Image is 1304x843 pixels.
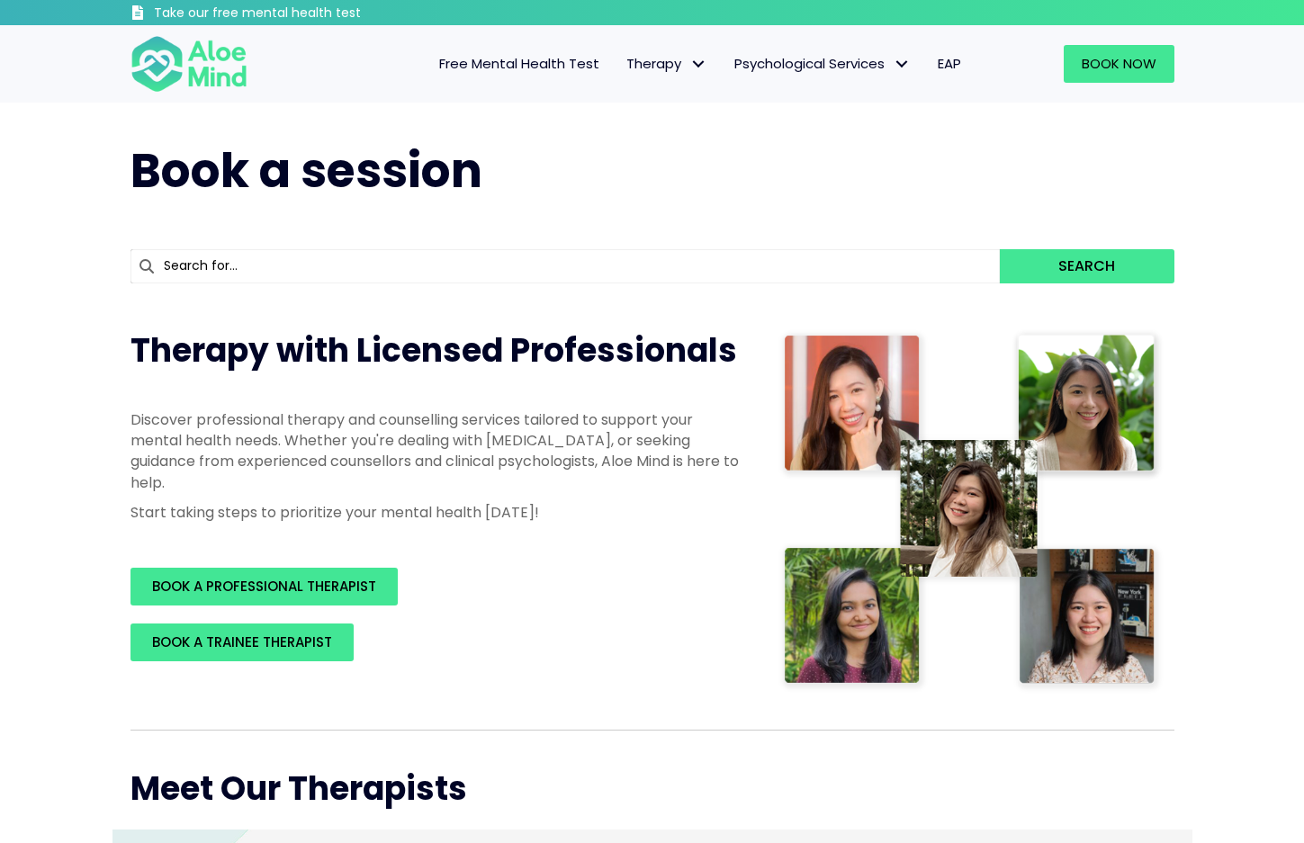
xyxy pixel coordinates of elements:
span: Meet Our Therapists [130,766,467,812]
a: Psychological ServicesPsychological Services: submenu [721,45,924,83]
nav: Menu [271,45,975,83]
span: Book a session [130,138,482,203]
button: Search [1000,249,1174,283]
a: Book Now [1064,45,1174,83]
span: EAP [938,54,961,73]
p: Discover professional therapy and counselling services tailored to support your mental health nee... [130,409,742,493]
img: Aloe mind Logo [130,34,247,94]
span: Free Mental Health Test [439,54,599,73]
span: Therapy: submenu [686,51,712,77]
span: BOOK A TRAINEE THERAPIST [152,632,332,651]
h3: Take our free mental health test [154,4,457,22]
span: BOOK A PROFESSIONAL THERAPIST [152,577,376,596]
span: Therapy with Licensed Professionals [130,327,737,373]
a: Take our free mental health test [130,4,457,25]
span: Book Now [1082,54,1156,73]
p: Start taking steps to prioritize your mental health [DATE]! [130,502,742,523]
span: Therapy [626,54,707,73]
a: Free Mental Health Test [426,45,613,83]
input: Search for... [130,249,1001,283]
a: TherapyTherapy: submenu [613,45,721,83]
a: BOOK A TRAINEE THERAPIST [130,623,354,661]
a: BOOK A PROFESSIONAL THERAPIST [130,568,398,605]
span: Psychological Services [734,54,911,73]
a: EAP [924,45,975,83]
span: Psychological Services: submenu [889,51,915,77]
img: Therapist collage [778,328,1164,694]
